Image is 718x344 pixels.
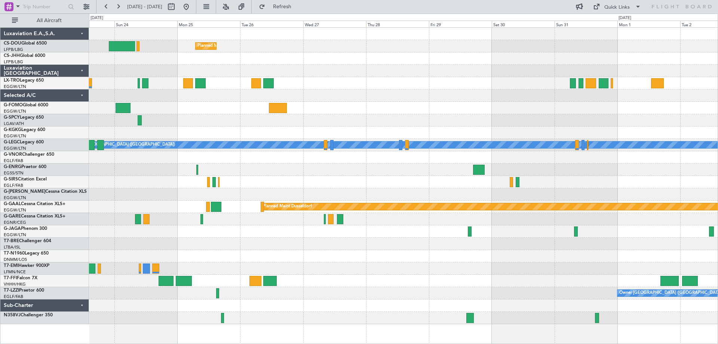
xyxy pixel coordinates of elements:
[4,84,26,89] a: EGGW/LTN
[4,115,44,120] a: G-SPCYLegacy 650
[114,21,177,27] div: Sun 24
[4,251,49,256] a: T7-N1960Legacy 650
[19,18,79,23] span: All Aircraft
[4,207,26,213] a: EGGW/LTN
[4,41,21,46] span: CS-DOU
[4,202,65,206] a: G-GAALCessna Citation XLS+
[4,313,53,317] a: N358VJChallenger 350
[4,220,26,225] a: EGNR/CEG
[4,128,45,132] a: G-KGKGLegacy 600
[303,21,366,27] div: Wed 27
[90,15,103,21] div: [DATE]
[604,4,630,11] div: Quick Links
[4,177,47,182] a: G-SIRSCitation Excel
[4,276,17,280] span: T7-FFI
[492,21,555,27] div: Sat 30
[4,152,54,157] a: G-VNORChallenger 650
[4,257,27,262] a: DNMM/LOS
[4,202,21,206] span: G-GAAL
[429,21,492,27] div: Fri 29
[255,1,300,13] button: Refresh
[4,170,24,176] a: EGSS/STN
[4,214,21,219] span: G-GARE
[4,78,20,83] span: LX-TRO
[619,15,631,21] div: [DATE]
[4,232,26,238] a: EGGW/LTN
[4,226,47,231] a: G-JAGAPhenom 300
[4,140,44,144] a: G-LEGCLegacy 600
[4,133,26,139] a: EGGW/LTN
[4,109,26,114] a: EGGW/LTN
[4,189,87,194] a: G-[PERSON_NAME]Cessna Citation XLS
[4,54,45,58] a: CS-JHHGlobal 6000
[4,226,21,231] span: G-JAGA
[4,165,21,169] span: G-ENRG
[4,54,20,58] span: CS-JHH
[4,214,65,219] a: G-GARECessna Citation XLS+
[4,239,19,243] span: T7-BRE
[4,313,21,317] span: N358VJ
[366,21,429,27] div: Thu 28
[4,281,26,287] a: VHHH/HKG
[267,4,298,9] span: Refresh
[555,21,617,27] div: Sun 31
[4,41,47,46] a: CS-DOUGlobal 6500
[4,177,18,182] span: G-SIRS
[4,239,51,243] a: T7-BREChallenger 604
[8,15,81,27] button: All Aircraft
[4,195,26,201] a: EGGW/LTN
[617,21,680,27] div: Mon 1
[4,251,25,256] span: T7-N1960
[4,244,21,250] a: LTBA/ISL
[4,103,48,107] a: G-FOMOGlobal 6000
[4,269,26,275] a: LFMN/NCE
[4,103,23,107] span: G-FOMO
[4,264,18,268] span: T7-EMI
[263,201,312,212] div: Planned Maint Dusseldorf
[4,276,37,280] a: T7-FFIFalcon 7X
[4,152,22,157] span: G-VNOR
[4,78,44,83] a: LX-TROLegacy 650
[4,158,23,164] a: EGLF/FAB
[4,115,20,120] span: G-SPCY
[4,128,21,132] span: G-KGKG
[589,1,645,13] button: Quick Links
[4,288,44,293] a: T7-LZZIPraetor 600
[4,189,45,194] span: G-[PERSON_NAME]
[4,294,23,299] a: EGLF/FAB
[53,139,175,150] div: A/C Unavailable [GEOGRAPHIC_DATA] ([GEOGRAPHIC_DATA])
[4,140,20,144] span: G-LEGC
[4,183,23,188] a: EGLF/FAB
[4,146,26,151] a: EGGW/LTN
[240,21,303,27] div: Tue 26
[4,121,24,127] a: LGAV/ATH
[23,1,66,12] input: Trip Number
[127,3,162,10] span: [DATE] - [DATE]
[4,47,23,52] a: LFPB/LBG
[197,40,315,52] div: Planned Maint [GEOGRAPHIC_DATA] ([GEOGRAPHIC_DATA])
[4,264,49,268] a: T7-EMIHawker 900XP
[4,165,46,169] a: G-ENRGPraetor 600
[177,21,240,27] div: Mon 25
[4,288,19,293] span: T7-LZZI
[4,59,23,65] a: LFPB/LBG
